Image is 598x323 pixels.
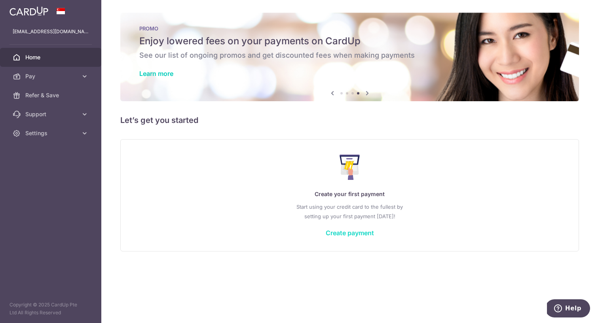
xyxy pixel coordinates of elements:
[25,110,78,118] span: Support
[25,72,78,80] span: Pay
[120,13,579,101] img: Latest Promos banner
[120,114,579,127] h5: Let’s get you started
[9,6,48,16] img: CardUp
[137,189,563,199] p: Create your first payment
[139,25,560,32] p: PROMO
[326,229,374,237] a: Create payment
[25,129,78,137] span: Settings
[139,35,560,47] h5: Enjoy lowered fees on your payments on CardUp
[25,53,78,61] span: Home
[137,202,563,221] p: Start using your credit card to the fullest by setting up your first payment [DATE]!
[25,91,78,99] span: Refer & Save
[13,28,89,36] p: [EMAIL_ADDRESS][DOMAIN_NAME]
[139,51,560,60] h6: See our list of ongoing promos and get discounted fees when making payments
[139,70,173,77] a: Learn more
[547,299,590,319] iframe: Opens a widget where you can find more information
[340,155,360,180] img: Make Payment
